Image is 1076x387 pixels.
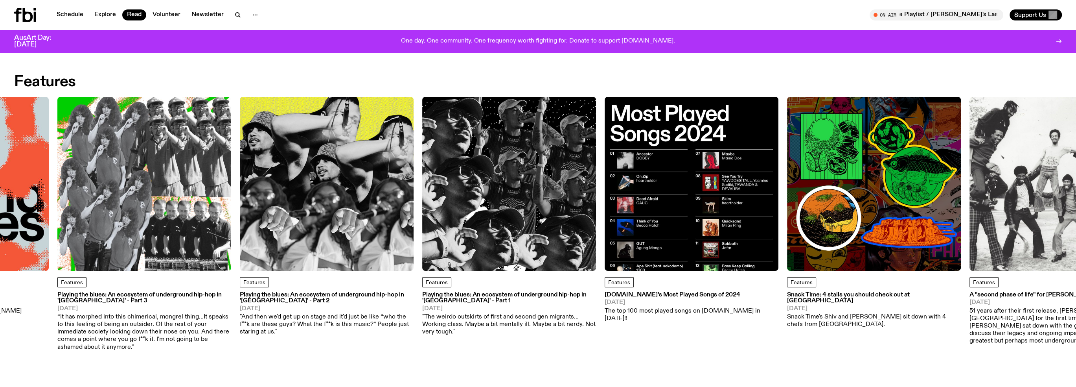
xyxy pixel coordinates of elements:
p: One day. One community. One frequency worth fighting for. Donate to support [DOMAIN_NAME]. [401,38,675,45]
h3: Playing the blues: An ecosystem of underground hip-hop in '[GEOGRAPHIC_DATA]' - Part 1 [422,292,596,304]
span: [DATE] [240,306,414,312]
span: Features [243,280,265,285]
span: Features [608,280,630,285]
img: An art collage showing different foods. [787,97,961,271]
span: Features [426,280,448,285]
span: [DATE] [57,306,231,312]
p: The top 100 most played songs on [DOMAIN_NAME] in [DATE]!! [605,307,778,322]
h3: Playing the blues: An ecosystem of underground hip-hop in '[GEOGRAPHIC_DATA]' - Part 2 [240,292,414,304]
a: Features [787,277,816,287]
span: [DATE] [605,300,778,306]
span: Features [791,280,813,285]
a: Playing the blues: An ecosystem of underground hip-hop in '[GEOGRAPHIC_DATA]' - Part 1[DATE]"The ... [422,292,596,336]
a: Newsletter [187,9,228,20]
span: [DATE] [787,306,961,312]
span: [DATE] [422,306,596,312]
p: "And then we'd get up on stage and it'd just be like “who the f**k are these guys? What the f**k ... [240,313,414,336]
span: Support Us [1014,11,1046,19]
p: Snack Time's Shiv and [PERSON_NAME] sit down with 4 chefs from [GEOGRAPHIC_DATA]. [787,313,961,328]
h3: Playing the blues: An ecosystem of underground hip-hop in '[GEOGRAPHIC_DATA]' - Part 3 [57,292,231,304]
h3: [DOMAIN_NAME]'s Most Played Songs of 2024 [605,292,778,298]
button: Support Us [1010,9,1062,20]
a: Features [969,277,999,287]
a: Features [422,277,451,287]
h3: Snack Time: 4 stalls you should check out at [GEOGRAPHIC_DATA] [787,292,961,304]
a: Explore [90,9,121,20]
h2: Features [14,75,76,89]
a: Playing the blues: An ecosystem of underground hip-hop in '[GEOGRAPHIC_DATA]' - Part 3[DATE]“It h... [57,292,231,351]
a: [DOMAIN_NAME]'s Most Played Songs of 2024[DATE]The top 100 most played songs on [DOMAIN_NAME] in ... [605,292,778,322]
p: “It has morphed into this chimerical, mongrel thing...It speaks to this feeling of being an outsi... [57,313,231,351]
a: Schedule [52,9,88,20]
span: Features [973,280,995,285]
a: Playing the blues: An ecosystem of underground hip-hop in '[GEOGRAPHIC_DATA]' - Part 2[DATE]"And ... [240,292,414,336]
button: On AirThe Playlist / [PERSON_NAME]'s Last Playlist :'( w/ [PERSON_NAME], [PERSON_NAME], [PERSON_N... [870,9,1003,20]
a: Read [122,9,146,20]
a: Features [57,277,86,287]
a: Snack Time: 4 stalls you should check out at [GEOGRAPHIC_DATA][DATE]Snack Time's Shiv and [PERSON... [787,292,961,328]
h3: AusArt Day: [DATE] [14,35,64,48]
a: Volunteer [148,9,185,20]
span: Features [61,280,83,285]
a: Features [605,277,634,287]
a: Features [240,277,269,287]
p: "The weirdo outskirts of first and second gen migrants…Working class. Maybe a bit mentally ill. M... [422,313,596,336]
